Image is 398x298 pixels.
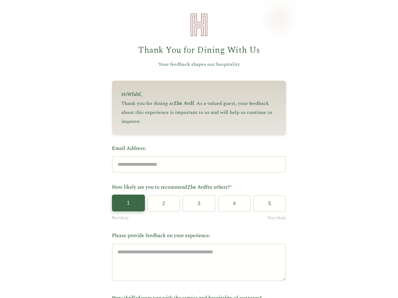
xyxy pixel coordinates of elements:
p: Your feedback shapes our hospitality [112,61,286,69]
button: 3 [183,195,215,212]
span: Wfabf [127,91,141,98]
p: Hi , [121,90,277,99]
img: Heirloom Hospitality Logo [187,12,211,37]
span: Very likely [268,215,286,221]
span: Zbe Avdf [174,100,194,107]
span: Zbe Avdf [187,183,208,191]
label: Please provide feedback on your experience: [112,232,286,240]
button: 2 [147,195,180,212]
label: How likely are you to recommend to others? [112,183,286,192]
span: Not likely [112,215,129,221]
p: Thank you for dining at . As a valued guest, your feedback about this experience is important to ... [121,99,277,126]
label: Email Address: [112,145,286,153]
button: 5 [253,195,286,212]
button: 1 [112,195,145,211]
button: 4 [218,195,251,212]
h1: Thank You for Dining With Us [112,43,286,57]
